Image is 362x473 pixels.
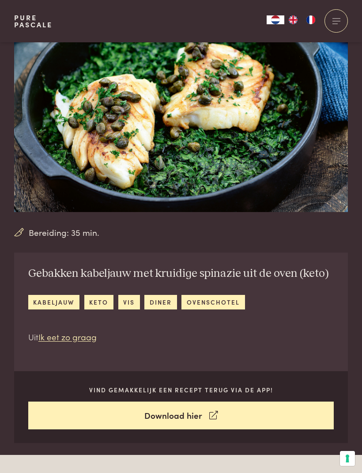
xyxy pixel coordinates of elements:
[84,295,113,309] a: keto
[28,331,329,343] p: Uit
[284,15,302,24] a: EN
[38,331,97,343] a: Ik eet zo graag
[28,267,329,281] h2: Gebakken kabeljauw met kruidige spinazie uit de oven (keto)
[28,402,334,429] a: Download hier
[340,451,355,466] button: Uw voorkeuren voor toestemming voor trackingtechnologieën
[28,385,334,395] p: Vind gemakkelijk een recept terug via de app!
[267,15,284,24] div: Language
[284,15,320,24] ul: Language list
[28,295,79,309] a: kabeljauw
[118,295,140,309] a: vis
[29,226,99,239] span: Bereiding: 35 min.
[302,15,320,24] a: FR
[267,15,284,24] a: NL
[144,295,177,309] a: diner
[181,295,245,309] a: ovenschotel
[14,12,348,212] img: Gebakken kabeljauw met kruidige spinazie uit de oven (keto)
[267,15,320,24] aside: Language selected: Nederlands
[14,14,53,28] a: PurePascale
